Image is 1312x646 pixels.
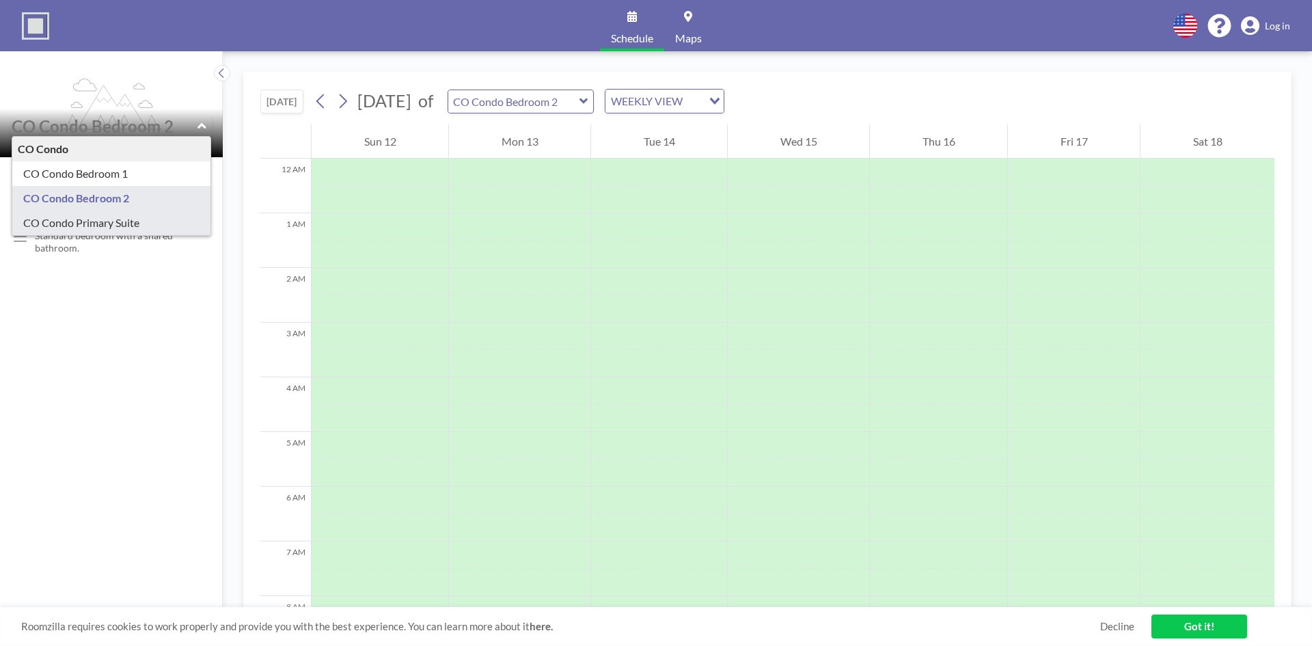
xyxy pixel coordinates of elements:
[260,323,311,377] div: 3 AM
[312,124,448,159] div: Sun 12
[870,124,1007,159] div: Thu 16
[1008,124,1140,159] div: Fri 17
[1265,20,1290,32] span: Log in
[675,33,702,44] span: Maps
[611,33,653,44] span: Schedule
[605,90,724,113] div: Search for option
[21,620,1100,633] span: Roomzilla requires cookies to work properly and provide you with the best experience. You can lea...
[12,211,210,235] div: CO Condo Primary Suite
[418,90,433,111] span: of
[260,541,311,596] div: 7 AM
[260,213,311,268] div: 1 AM
[35,230,195,254] p: Standard bedroom with a shared bathroom.
[260,432,311,487] div: 5 AM
[1100,620,1134,633] a: Decline
[22,12,49,40] img: organization-logo
[260,159,311,213] div: 12 AM
[12,137,210,161] div: CO Condo
[260,487,311,541] div: 6 AM
[260,377,311,432] div: 4 AM
[449,124,590,159] div: Mon 13
[448,90,579,113] input: CO Condo Bedroom 2
[1140,124,1274,159] div: Sat 18
[530,620,553,632] a: here.
[1241,16,1290,36] a: Log in
[1151,615,1247,638] a: Got it!
[12,116,197,136] input: CO Condo Bedroom 2
[608,92,685,110] span: WEEKLY VIEW
[12,186,210,211] div: CO Condo Bedroom 2
[357,90,411,111] span: [DATE]
[728,124,869,159] div: Wed 15
[12,161,210,186] div: CO Condo Bedroom 1
[260,90,303,113] button: [DATE]
[591,124,727,159] div: Tue 14
[11,137,45,150] span: Floor: -
[260,268,311,323] div: 2 AM
[687,92,701,110] input: Search for option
